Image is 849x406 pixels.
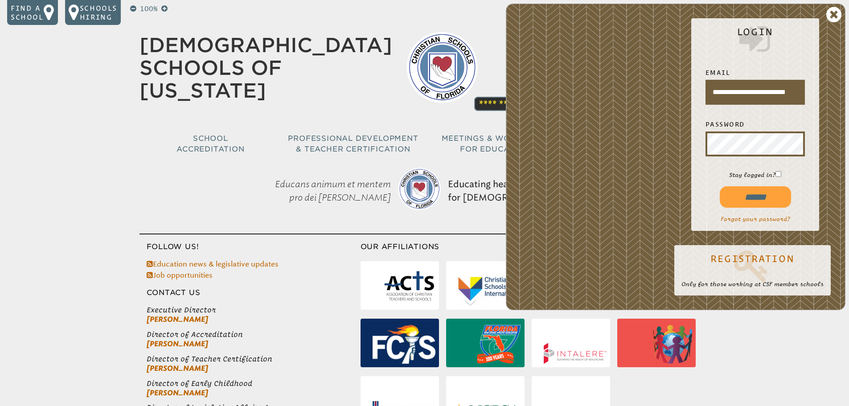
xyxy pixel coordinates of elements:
label: Email [705,67,805,78]
span: Director of Accreditation [147,330,361,339]
span: Meetings & Workshops for Educators [442,134,550,153]
a: Job opportunities [147,271,213,279]
img: Florida High School Athletic Association [477,325,521,364]
h2: Login [698,26,812,57]
a: [PERSON_NAME] [147,389,208,397]
span: Professional Development & Teacher Certification [288,134,418,153]
p: Schools Hiring [80,4,117,21]
a: Education news & legislative updates [147,260,279,268]
span: Executive Director [147,305,361,315]
a: Registration [681,248,824,283]
p: Find a school [11,4,44,21]
img: csf-logo-web-colors.png [398,168,441,210]
img: csf-logo-web-colors.png [406,32,478,103]
h3: Our Affiliations [361,242,710,252]
img: Association of Christian Teachers & Schools [383,267,435,306]
span: Director of Teacher Certification [147,354,361,364]
span: Director of Early Childhood [147,379,361,388]
h3: Contact Us [139,287,361,298]
p: Stay logged in? [698,171,812,179]
img: Christian Schools International [458,277,521,306]
img: Florida Council of Independent Schools [373,325,435,363]
p: Only for those working at CSF member schools [681,280,824,288]
p: The agency that [US_STATE]’s [DEMOGRAPHIC_DATA] schools rely on for best practices in accreditati... [492,37,710,109]
a: [PERSON_NAME] [147,315,208,324]
a: [PERSON_NAME] [147,364,208,373]
h3: Follow Us! [139,242,361,252]
p: Educating hearts and minds for [DEMOGRAPHIC_DATA]’s glory [444,155,605,226]
img: International Alliance for School Accreditation [653,325,692,364]
p: Educans animum et mentem pro dei [PERSON_NAME] [245,155,394,226]
p: 100% [138,4,160,14]
span: School Accreditation [176,134,244,153]
label: Password [705,119,805,130]
a: [PERSON_NAME] [147,340,208,348]
img: Intalere [544,343,607,364]
a: Forgot your password? [721,216,790,222]
a: [DEMOGRAPHIC_DATA] Schools of [US_STATE] [139,33,392,102]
